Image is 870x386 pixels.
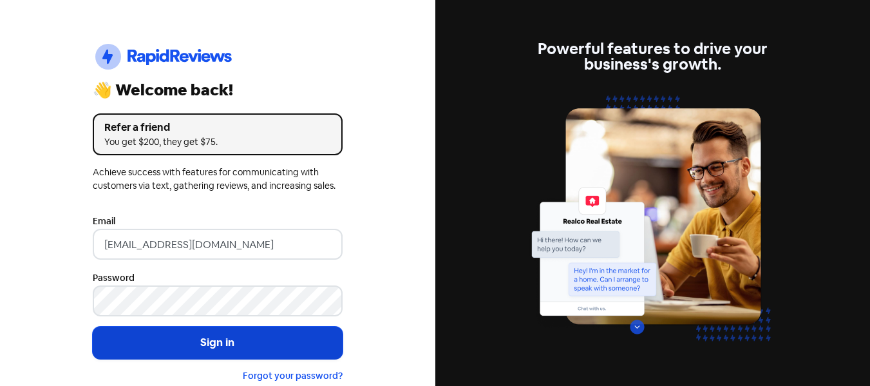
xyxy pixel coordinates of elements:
div: 👋 Welcome back! [93,82,343,98]
button: Sign in [93,327,343,359]
img: web-chat [527,88,777,365]
div: Refer a friend [104,120,331,135]
input: Enter your email address... [93,229,343,260]
label: Password [93,271,135,285]
div: Achieve success with features for communicating with customers via text, gathering reviews, and i... [93,166,343,193]
a: Forgot your password? [243,370,343,381]
label: Email [93,215,115,228]
div: Powerful features to drive your business's growth. [527,41,777,72]
div: You get $200, they get $75. [104,135,331,149]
